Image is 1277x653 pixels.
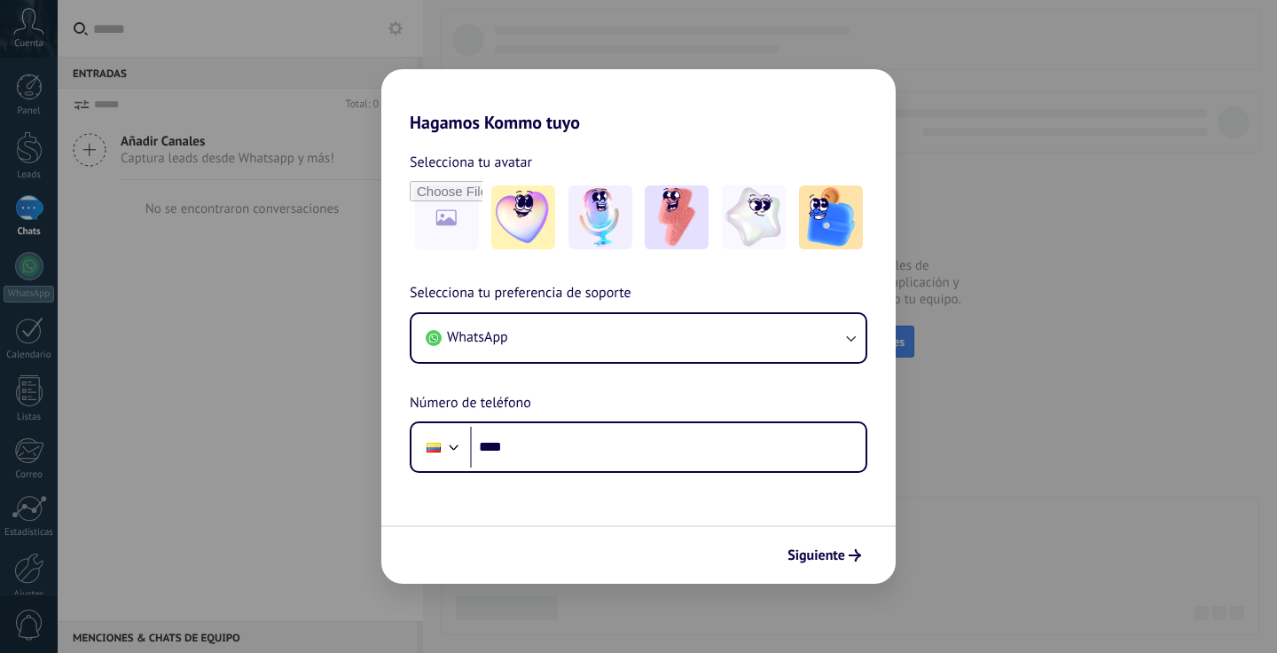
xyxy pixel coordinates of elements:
[645,185,709,249] img: -3.jpeg
[411,314,866,362] button: WhatsApp
[722,185,786,249] img: -4.jpeg
[447,328,508,346] span: WhatsApp
[780,540,869,570] button: Siguiente
[491,185,555,249] img: -1.jpeg
[410,392,531,415] span: Número de teléfono
[787,549,845,562] span: Siguiente
[410,151,532,174] span: Selecciona tu avatar
[799,185,863,249] img: -5.jpeg
[410,282,631,305] span: Selecciona tu preferencia de soporte
[381,69,896,133] h2: Hagamos Kommo tuyo
[417,429,450,466] div: Ecuador: + 593
[568,185,632,249] img: -2.jpeg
